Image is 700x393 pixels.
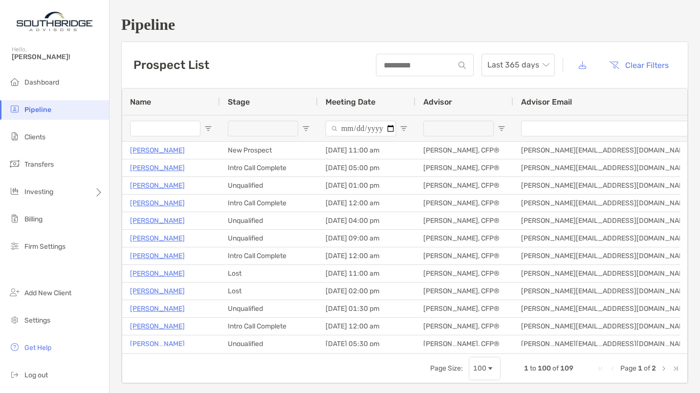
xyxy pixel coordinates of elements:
[672,365,679,372] div: Last Page
[220,247,318,264] div: Intro Call Complete
[130,232,185,244] a: [PERSON_NAME]
[416,177,513,194] div: [PERSON_NAME], CFP®
[130,320,185,332] a: [PERSON_NAME]
[326,121,396,136] input: Meeting Date Filter Input
[318,195,416,212] div: [DATE] 12:00 am
[130,197,185,209] a: [PERSON_NAME]
[24,160,54,169] span: Transfers
[326,97,375,107] span: Meeting Date
[24,242,66,251] span: Firm Settings
[130,215,185,227] a: [PERSON_NAME]
[416,300,513,317] div: [PERSON_NAME], CFP®
[416,195,513,212] div: [PERSON_NAME], CFP®
[318,212,416,229] div: [DATE] 04:00 pm
[130,338,185,350] a: [PERSON_NAME]
[318,247,416,264] div: [DATE] 12:00 am
[24,133,45,141] span: Clients
[9,240,21,252] img: firm-settings icon
[24,188,53,196] span: Investing
[552,364,559,372] span: of
[24,78,59,87] span: Dashboard
[220,335,318,352] div: Unqualified
[204,125,212,132] button: Open Filter Menu
[220,283,318,300] div: Lost
[9,185,21,197] img: investing icon
[423,97,452,107] span: Advisor
[9,286,21,298] img: add_new_client icon
[9,158,21,170] img: transfers icon
[9,369,21,380] img: logout icon
[130,144,185,156] a: [PERSON_NAME]
[130,121,200,136] input: Name Filter Input
[416,283,513,300] div: [PERSON_NAME], CFP®
[228,97,250,107] span: Stage
[416,159,513,176] div: [PERSON_NAME], CFP®
[133,58,209,72] h3: Prospect List
[220,159,318,176] div: Intro Call Complete
[318,230,416,247] div: [DATE] 09:00 am
[498,125,505,132] button: Open Filter Menu
[9,131,21,142] img: clients icon
[660,365,668,372] div: Next Page
[638,364,642,372] span: 1
[24,106,51,114] span: Pipeline
[9,76,21,87] img: dashboard icon
[220,195,318,212] div: Intro Call Complete
[121,16,688,34] h1: Pipeline
[644,364,650,372] span: of
[430,364,463,372] div: Page Size:
[220,212,318,229] div: Unqualified
[9,213,21,224] img: billing icon
[130,303,185,315] a: [PERSON_NAME]
[602,54,676,76] button: Clear Filters
[318,177,416,194] div: [DATE] 01:00 pm
[9,341,21,353] img: get-help icon
[318,300,416,317] div: [DATE] 01:30 pm
[220,177,318,194] div: Unqualified
[318,283,416,300] div: [DATE] 02:00 pm
[302,125,310,132] button: Open Filter Menu
[416,230,513,247] div: [PERSON_NAME], CFP®
[318,142,416,159] div: [DATE] 11:00 am
[12,4,97,39] img: Zoe Logo
[538,364,551,372] span: 100
[473,364,486,372] div: 100
[469,357,501,380] div: Page Size
[609,365,616,372] div: Previous Page
[400,125,408,132] button: Open Filter Menu
[416,265,513,282] div: [PERSON_NAME], CFP®
[487,54,549,76] span: Last 365 days
[24,215,43,223] span: Billing
[416,335,513,352] div: [PERSON_NAME], CFP®
[416,212,513,229] div: [PERSON_NAME], CFP®
[130,162,185,174] a: [PERSON_NAME]
[220,230,318,247] div: Unqualified
[318,159,416,176] div: [DATE] 05:00 pm
[130,267,185,280] p: [PERSON_NAME]
[130,285,185,297] a: [PERSON_NAME]
[459,62,466,69] img: input icon
[652,364,656,372] span: 2
[597,365,605,372] div: First Page
[24,344,51,352] span: Get Help
[416,142,513,159] div: [PERSON_NAME], CFP®
[130,179,185,192] p: [PERSON_NAME]
[220,318,318,335] div: Intro Call Complete
[530,364,536,372] span: to
[524,364,528,372] span: 1
[318,265,416,282] div: [DATE] 11:00 am
[24,371,48,379] span: Log out
[130,250,185,262] a: [PERSON_NAME]
[9,103,21,115] img: pipeline icon
[24,289,71,297] span: Add New Client
[9,314,21,326] img: settings icon
[220,300,318,317] div: Unqualified
[416,247,513,264] div: [PERSON_NAME], CFP®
